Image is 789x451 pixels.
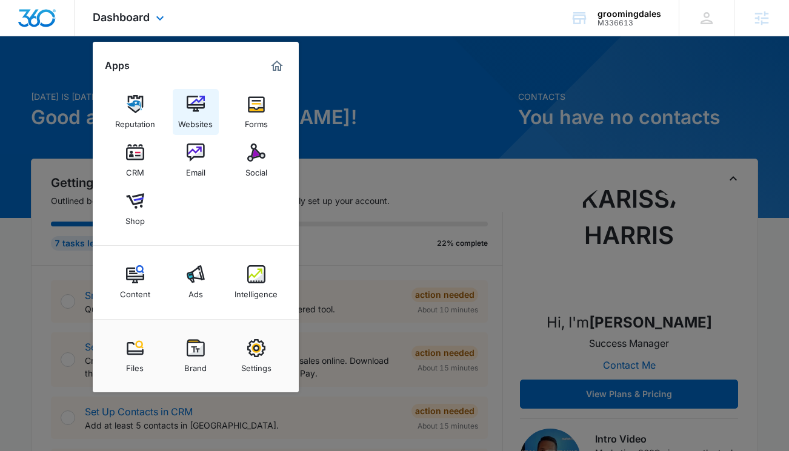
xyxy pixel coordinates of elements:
div: Files [126,357,144,373]
a: Ads [173,259,219,305]
h2: Apps [105,60,130,71]
div: Forms [245,113,268,129]
div: Brand [184,357,207,373]
a: CRM [112,137,158,183]
div: Intelligence [235,283,278,299]
div: CRM [126,162,144,177]
div: Settings [241,357,271,373]
div: Ads [188,283,203,299]
div: Reputation [115,113,155,129]
a: Marketing 360® Dashboard [267,56,287,76]
a: Websites [173,89,219,135]
div: Social [245,162,267,177]
a: Brand [173,333,219,379]
a: Intelligence [233,259,279,305]
a: Email [173,137,219,183]
a: Social [233,137,279,183]
a: Forms [233,89,279,135]
div: account id [598,19,661,27]
a: Reputation [112,89,158,135]
a: Settings [233,333,279,379]
div: Content [120,283,150,299]
span: Dashboard [93,11,150,24]
a: Content [112,259,158,305]
a: Shop [112,186,158,232]
div: Shop [125,210,145,226]
div: Websites [178,113,213,129]
div: account name [598,9,661,19]
div: Email [186,162,205,177]
a: Files [112,333,158,379]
